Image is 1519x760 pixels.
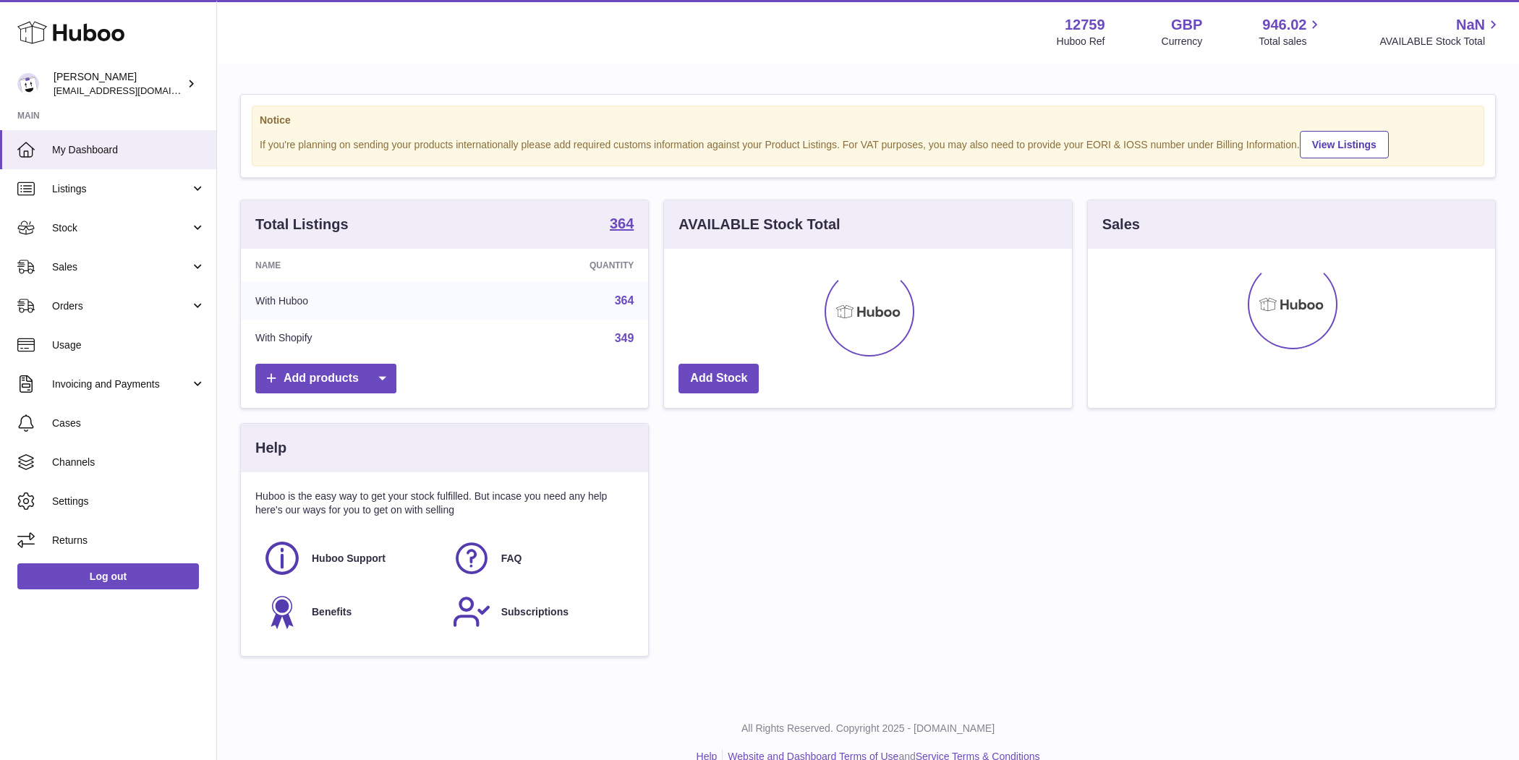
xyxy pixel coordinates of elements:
[54,85,213,96] span: [EMAIL_ADDRESS][DOMAIN_NAME]
[229,722,1507,735] p: All Rights Reserved. Copyright 2025 - [DOMAIN_NAME]
[255,490,634,517] p: Huboo is the easy way to get your stock fulfilled. But incase you need any help here's our ways f...
[1162,35,1203,48] div: Currency
[610,216,634,234] a: 364
[452,592,627,631] a: Subscriptions
[52,182,190,196] span: Listings
[263,539,438,578] a: Huboo Support
[260,129,1476,158] div: If you're planning on sending your products internationally please add required customs informati...
[52,338,205,352] span: Usage
[1259,35,1323,48] span: Total sales
[255,215,349,234] h3: Total Listings
[1102,215,1140,234] h3: Sales
[52,456,205,469] span: Channels
[501,552,522,565] span: FAQ
[615,332,634,344] a: 349
[452,539,627,578] a: FAQ
[615,294,634,307] a: 364
[461,249,649,282] th: Quantity
[312,552,386,565] span: Huboo Support
[610,216,634,231] strong: 364
[1057,35,1105,48] div: Huboo Ref
[501,605,569,619] span: Subscriptions
[1262,15,1306,35] span: 946.02
[1300,131,1389,158] a: View Listings
[241,282,461,320] td: With Huboo
[52,221,190,235] span: Stock
[52,299,190,313] span: Orders
[312,605,352,619] span: Benefits
[241,249,461,282] th: Name
[263,592,438,631] a: Benefits
[678,364,759,393] a: Add Stock
[1379,15,1502,48] a: NaN AVAILABLE Stock Total
[52,260,190,274] span: Sales
[52,377,190,391] span: Invoicing and Payments
[1259,15,1323,48] a: 946.02 Total sales
[1456,15,1485,35] span: NaN
[260,114,1476,127] strong: Notice
[255,364,396,393] a: Add products
[1171,15,1202,35] strong: GBP
[52,417,205,430] span: Cases
[1379,35,1502,48] span: AVAILABLE Stock Total
[52,495,205,508] span: Settings
[52,143,205,157] span: My Dashboard
[52,534,205,547] span: Returns
[54,70,184,98] div: [PERSON_NAME]
[255,438,286,458] h3: Help
[1065,15,1105,35] strong: 12759
[678,215,840,234] h3: AVAILABLE Stock Total
[241,320,461,357] td: With Shopify
[17,73,39,95] img: sofiapanwar@unndr.com
[17,563,199,589] a: Log out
